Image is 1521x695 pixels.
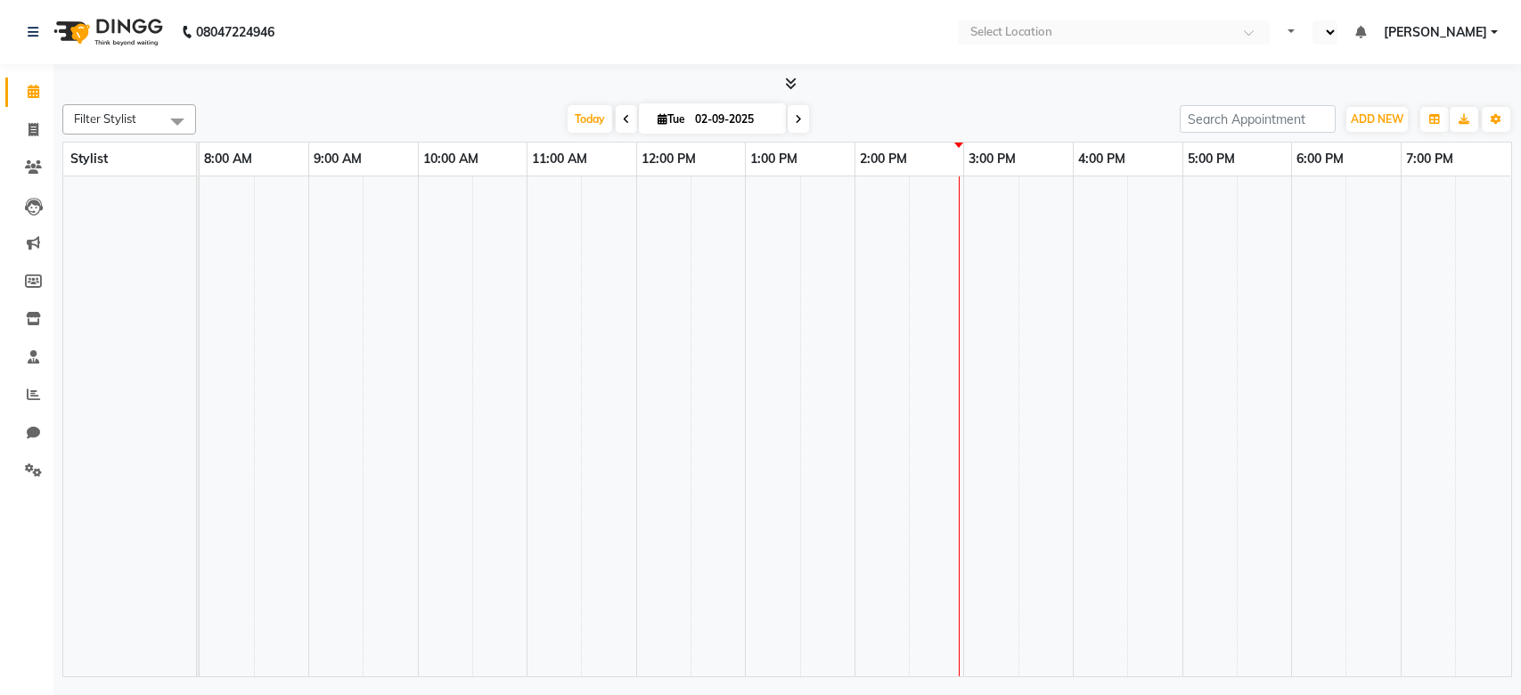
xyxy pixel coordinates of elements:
span: Filter Stylist [74,111,136,126]
a: 6:00 PM [1292,146,1348,172]
button: ADD NEW [1346,107,1408,132]
a: 7:00 PM [1402,146,1458,172]
a: 10:00 AM [419,146,483,172]
input: 2025-09-02 [690,106,779,133]
a: 9:00 AM [309,146,366,172]
a: 4:00 PM [1074,146,1130,172]
a: 12:00 PM [637,146,700,172]
img: logo [45,7,168,57]
a: 2:00 PM [855,146,912,172]
a: 11:00 AM [527,146,592,172]
div: Select Location [970,23,1052,41]
span: ADD NEW [1351,112,1403,126]
input: Search Appointment [1180,105,1336,133]
span: Tue [653,112,690,126]
a: 5:00 PM [1183,146,1239,172]
span: [PERSON_NAME] [1384,23,1487,42]
b: 08047224946 [196,7,274,57]
a: 8:00 AM [200,146,257,172]
span: Today [568,105,612,133]
a: 3:00 PM [964,146,1020,172]
span: Stylist [70,151,108,167]
a: 1:00 PM [746,146,802,172]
